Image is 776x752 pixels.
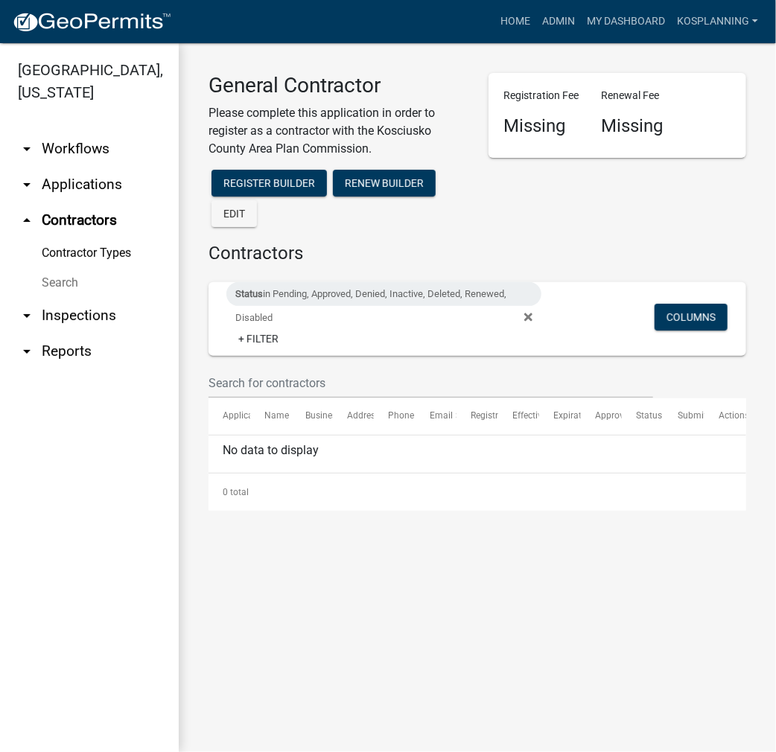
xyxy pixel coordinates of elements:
[250,398,292,434] datatable-header-cell: Name
[333,170,436,197] button: Renew Builder
[719,410,750,421] span: Actions
[471,410,540,421] span: Registration Date
[494,7,536,36] a: Home
[18,140,36,158] i: arrow_drop_down
[209,398,250,434] datatable-header-cell: Application Number
[498,398,540,434] datatable-header-cell: Effective Date
[333,398,375,434] datatable-header-cell: Address
[430,410,453,421] span: Email
[637,410,663,421] span: Status
[601,88,663,103] p: Renewal Fee
[601,115,663,137] h4: Missing
[581,398,623,434] datatable-header-cell: Approved Date
[209,474,746,511] div: 0 total
[223,410,304,421] span: Application Number
[374,398,416,434] datatable-header-cell: Phone
[581,7,671,36] a: My Dashboard
[226,282,541,306] div: in Pending, Approved, Denied, Inactive, Deleted, Renewed, Disabled
[212,170,327,197] button: Register Builder
[291,398,333,434] datatable-header-cell: Business Name
[18,342,36,360] i: arrow_drop_down
[416,398,457,434] datatable-header-cell: Email
[226,325,290,352] a: + Filter
[305,410,368,421] span: Business Name
[678,410,731,421] span: Submitted By
[209,436,746,473] div: No data to display
[539,398,581,434] datatable-header-cell: Expiration Date
[209,104,466,158] p: Please complete this application in order to register as a contractor with the Kosciusko County A...
[264,410,289,421] span: Name
[209,243,746,264] h4: Contractors
[705,398,746,434] datatable-header-cell: Actions
[553,410,615,421] span: Expiration Date
[536,7,581,36] a: Admin
[18,176,36,194] i: arrow_drop_down
[209,368,653,398] input: Search for contractors
[655,304,728,331] button: Columns
[457,398,498,434] datatable-header-cell: Registration Date
[209,73,466,98] h3: General Contractor
[18,307,36,325] i: arrow_drop_down
[503,88,579,103] p: Registration Fee
[388,410,414,421] span: Phone
[347,410,380,421] span: Address
[595,410,655,421] span: Approved Date
[235,288,263,299] span: Status
[622,398,664,434] datatable-header-cell: Status
[503,115,579,137] h4: Missing
[212,200,257,227] button: Edit
[671,7,764,36] a: kosplanning
[512,410,567,421] span: Effective Date
[18,211,36,229] i: arrow_drop_up
[664,398,705,434] datatable-header-cell: Submitted By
